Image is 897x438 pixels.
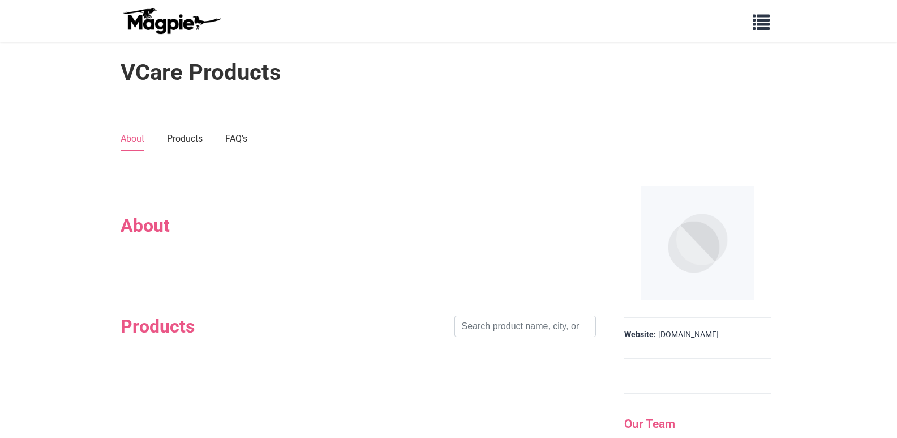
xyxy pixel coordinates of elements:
[658,329,719,341] a: [DOMAIN_NAME]
[454,316,596,337] input: Search product name, city, or interal id
[624,417,771,431] h3: Our Team
[121,127,144,151] a: About
[121,215,596,236] h2: About
[121,7,222,35] img: logo-ab69f6fb50320c5b225c76a69d11143b.png
[167,127,203,151] a: Products
[624,329,656,341] strong: Website:
[641,186,754,300] img: VCare Products logo
[225,127,247,151] a: FAQ's
[121,316,195,337] h2: Products
[121,59,281,86] h1: VCare Products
